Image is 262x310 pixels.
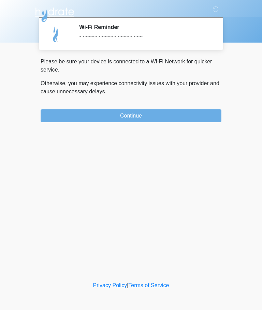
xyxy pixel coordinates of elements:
img: Hydrate IV Bar - Arcadia Logo [34,5,75,22]
button: Continue [41,109,221,122]
div: ~~~~~~~~~~~~~~~~~~~~ [79,33,211,41]
a: | [127,282,128,288]
p: Please be sure your device is connected to a Wi-Fi Network for quicker service. [41,58,221,74]
img: Agent Avatar [46,24,66,44]
a: Terms of Service [128,282,169,288]
span: . [105,89,106,94]
p: Otherwise, you may experience connectivity issues with your provider and cause unnecessary delays [41,79,221,96]
a: Privacy Policy [93,282,127,288]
